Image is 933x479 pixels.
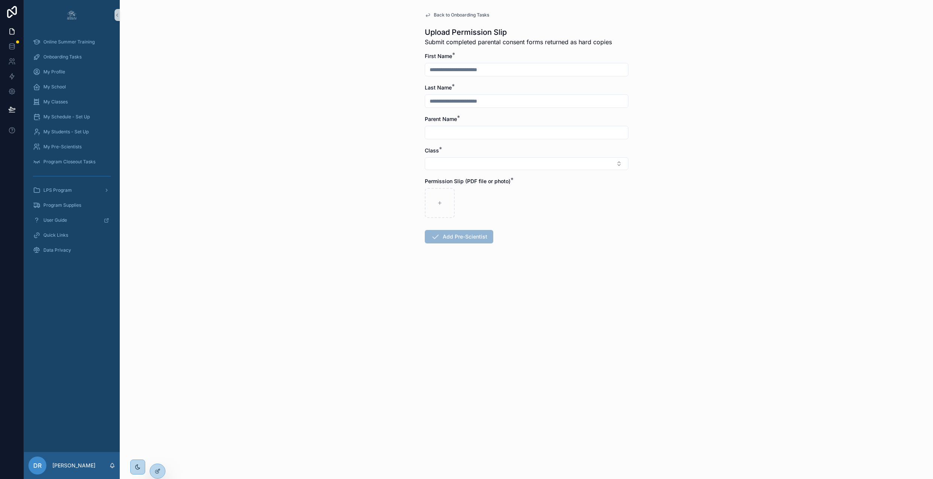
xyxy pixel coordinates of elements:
a: Onboarding Tasks [28,50,115,64]
span: My Profile [43,69,65,75]
p: [PERSON_NAME] [52,462,95,469]
span: My School [43,84,66,90]
span: DR [33,461,42,470]
a: Data Privacy [28,243,115,257]
a: Program Supplies [28,198,115,212]
span: User Guide [43,217,67,223]
span: Program Supplies [43,202,81,208]
a: My Students - Set Up [28,125,115,139]
span: My Classes [43,99,68,105]
div: scrollable content [24,30,120,267]
a: My Classes [28,95,115,109]
span: Onboarding Tasks [43,54,82,60]
a: Quick Links [28,228,115,242]
span: Program Closeout Tasks [43,159,95,165]
span: Parent Name [425,116,457,122]
a: My Profile [28,65,115,79]
span: Back to Onboarding Tasks [434,12,489,18]
img: App logo [66,9,78,21]
span: Online Summer Training [43,39,95,45]
a: My Pre-Scientists [28,140,115,154]
a: My Schedule - Set Up [28,110,115,124]
span: LPS Program [43,187,72,193]
a: Back to Onboarding Tasks [425,12,489,18]
span: My Students - Set Up [43,129,89,135]
button: Select Button [425,157,628,170]
span: Permission Slip (PDF file or photo) [425,178,510,184]
span: First Name [425,53,452,59]
h1: Upload Permission Slip [425,27,612,37]
a: User Guide [28,213,115,227]
span: Quick Links [43,232,68,238]
span: My Pre-Scientists [43,144,82,150]
span: Class [425,147,439,154]
a: Online Summer Training [28,35,115,49]
span: My Schedule - Set Up [43,114,90,120]
a: LPS Program [28,184,115,197]
span: Submit completed parental consent forms returned as hard copies [425,37,612,46]
a: Program Closeout Tasks [28,155,115,169]
span: Data Privacy [43,247,71,253]
a: My School [28,80,115,94]
span: Last Name [425,84,452,91]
